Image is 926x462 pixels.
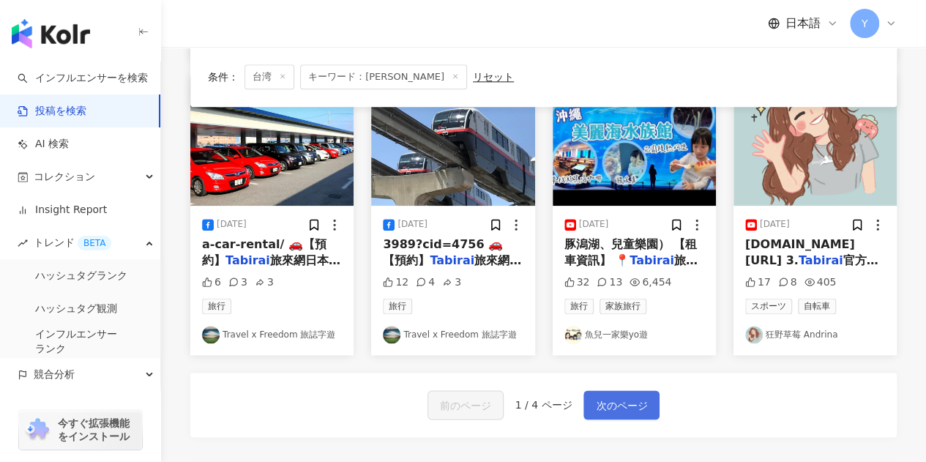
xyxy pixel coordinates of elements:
span: 1 / 4 ページ [515,399,572,411]
img: post-image [733,75,897,206]
img: post-image [371,75,534,206]
span: rise [18,238,28,248]
div: 405 [804,275,837,290]
span: トレンド [34,226,111,259]
div: 4 [416,275,435,290]
span: 旅來網日本租車👉http [202,253,340,283]
img: post-image [190,75,354,206]
div: 17 [745,275,771,290]
mark: Tabirai [430,253,474,267]
div: [DATE] [579,218,609,231]
a: Insight Report [18,203,107,217]
span: 次のページ [596,397,647,414]
a: KOL Avatar狂野草莓 Andrina [745,326,885,343]
span: 台湾 [244,64,294,89]
span: キーワード：[PERSON_NAME] [300,64,467,89]
mark: Tabirai [799,253,843,267]
div: 12 [383,275,408,290]
button: 前のページ [427,390,504,420]
div: [DATE] [217,218,247,231]
img: KOL Avatar [383,326,400,343]
a: AI 検索 [18,137,69,152]
mark: Tabirai [225,253,270,267]
span: Y [862,15,868,31]
img: logo [12,19,90,48]
div: post-imageタイアップ投稿 [553,75,716,206]
a: ハッシュタグランク [35,269,127,283]
div: 3 [442,275,461,290]
div: 6,454 [630,275,671,290]
button: 次のページ [583,390,660,420]
span: 今すぐ拡張機能をインストール [58,417,138,443]
div: 13 [597,275,622,290]
span: [DOMAIN_NAME][URL] 3. [745,237,855,267]
div: 6 [202,275,221,290]
span: 日本語 [785,15,821,31]
img: KOL Avatar [202,326,220,343]
span: スポーツ [745,298,792,314]
a: chrome extension今すぐ拡張機能をインストール [19,410,142,450]
div: BETA [78,236,111,250]
a: インフルエンサー ランク [35,327,117,356]
span: 条件 ： [208,71,239,83]
span: 自転車 [798,298,836,314]
span: 競合分析 [34,358,75,391]
img: KOL Avatar [745,326,763,343]
img: post-image [553,75,716,206]
span: コレクション [34,160,95,193]
img: KOL Avatar [564,326,582,343]
a: KOL Avatar魚兒一家樂yo遊 [564,326,704,343]
a: searchインフルエンサーを検索 [18,71,148,86]
span: 旅行 [383,298,412,314]
span: 家族旅行 [600,298,646,314]
span: 3989?cid=4756 🚗【預約】 [383,237,503,267]
a: KOL AvatarTravel x Freedom 旅誌字遊 [383,326,523,343]
span: 旅行 [564,298,594,314]
div: 3 [228,275,247,290]
span: 旅行 [202,298,231,314]
div: [DATE] [397,218,427,231]
div: post-imageタイアップ投稿 [371,75,534,206]
div: 3 [255,275,274,290]
mark: Tabirai [630,253,674,267]
div: 32 [564,275,590,290]
div: post-imageタイアップ投稿 [190,75,354,206]
a: ハッシュタグ観測 [35,302,117,316]
div: リセット [473,71,514,83]
span: a-car-rental/ 🚗【預約】 [202,237,326,267]
div: 8 [778,275,797,290]
img: chrome extension [23,418,51,441]
div: [DATE] [760,218,790,231]
span: 豚潟湖、兒童樂園） 【租車資訊】 📍 [564,237,698,267]
a: 投稿を検索 [18,104,86,119]
a: KOL AvatarTravel x Freedom 旅誌字遊 [202,326,342,343]
span: 旅來網（租車價格比較預約網 [564,253,698,283]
